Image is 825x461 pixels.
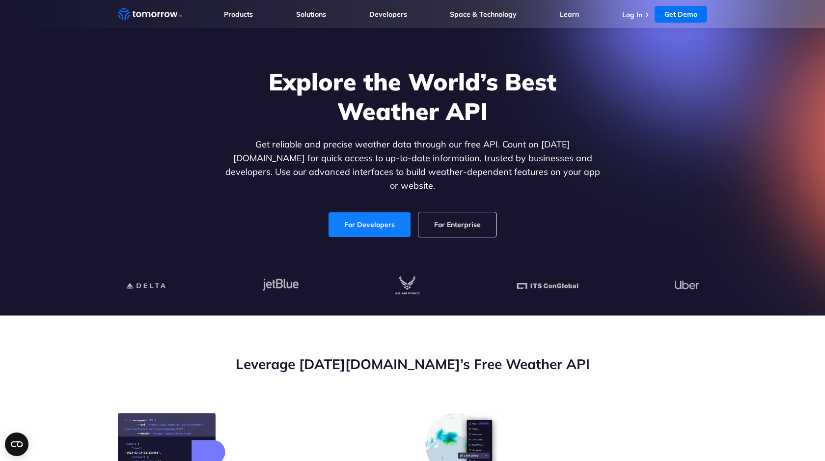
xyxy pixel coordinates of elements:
a: Home link [118,7,182,22]
a: For Developers [329,212,411,237]
a: Learn [560,10,579,19]
p: Get reliable and precise weather data through our free API. Count on [DATE][DOMAIN_NAME] for quic... [223,138,602,193]
h1: Explore the World’s Best Weather API [223,67,602,126]
a: Products [224,10,253,19]
a: Developers [369,10,407,19]
a: Solutions [296,10,326,19]
button: Open CMP widget [5,432,28,456]
a: Log In [622,10,642,19]
a: For Enterprise [418,212,496,237]
a: Get Demo [655,6,707,23]
h2: Leverage [DATE][DOMAIN_NAME]’s Free Weather API [118,355,707,374]
a: Space & Technology [450,10,517,19]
